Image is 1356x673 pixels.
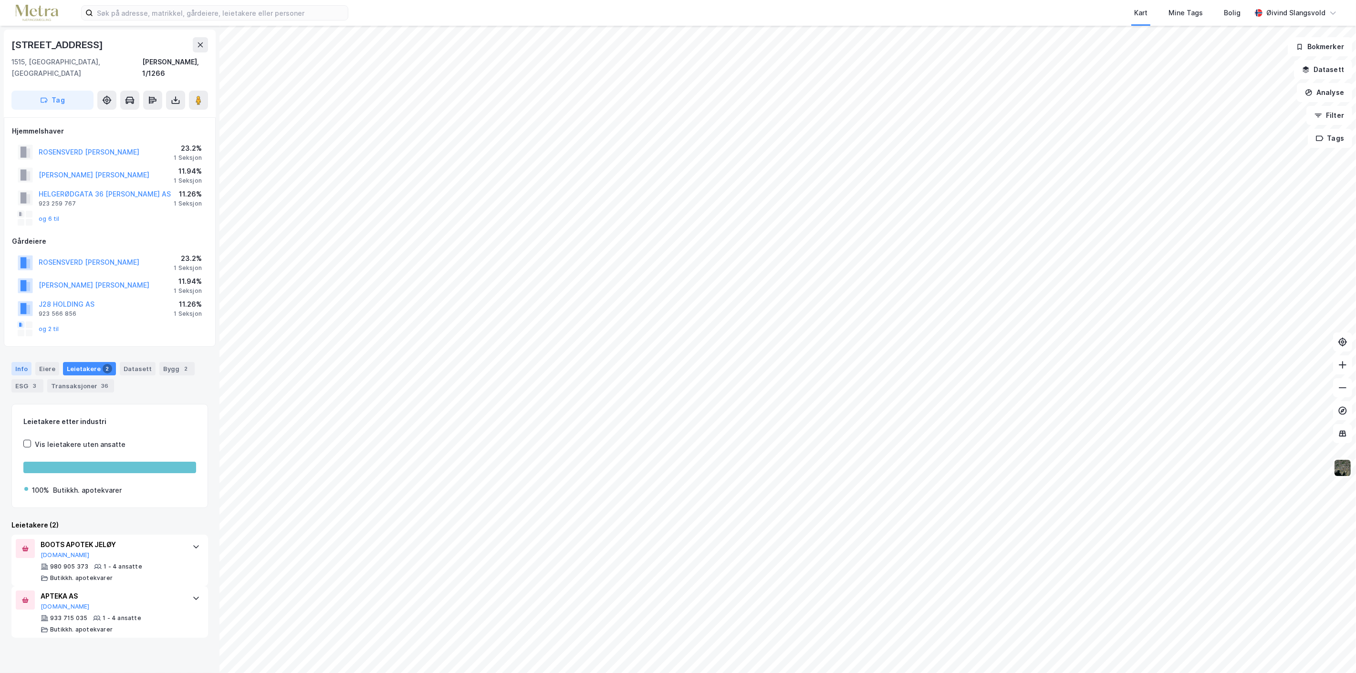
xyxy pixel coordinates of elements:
button: Analyse [1297,83,1352,102]
button: Tags [1308,129,1352,148]
div: 1 Seksjon [174,310,202,318]
div: 1 - 4 ansatte [104,563,142,570]
div: Leietakere etter industri [23,416,196,427]
div: Leietakere [63,362,116,375]
div: 11.94% [174,166,202,177]
button: Datasett [1294,60,1352,79]
button: [DOMAIN_NAME] [41,603,90,611]
div: 1 Seksjon [174,287,202,295]
div: APTEKA AS [41,590,183,602]
div: Butikkh. apotekvarer [50,574,113,582]
div: Transaksjoner [47,379,114,393]
div: 23.2% [174,253,202,264]
div: Vis leietakere uten ansatte [35,439,125,450]
div: 1 Seksjon [174,264,202,272]
button: Filter [1306,106,1352,125]
div: 923 259 767 [39,200,76,207]
img: metra-logo.256734c3b2bbffee19d4.png [15,5,58,21]
div: Gårdeiere [12,236,208,247]
div: BOOTS APOTEK JELØY [41,539,183,550]
div: 1 - 4 ansatte [103,614,141,622]
button: [DOMAIN_NAME] [41,551,90,559]
div: [PERSON_NAME], 1/1266 [142,56,208,79]
div: [STREET_ADDRESS] [11,37,105,52]
div: 11.26% [174,299,202,310]
div: Kontrollprogram for chat [1308,627,1356,673]
div: Eiere [35,362,59,375]
div: Kart [1134,7,1147,19]
input: Søk på adresse, matrikkel, gårdeiere, leietakere eller personer [93,6,348,20]
div: 1 Seksjon [174,177,202,185]
div: 36 [99,381,110,391]
div: Øivind Slangsvold [1266,7,1325,19]
div: 3 [30,381,40,391]
div: ESG [11,379,43,393]
div: Mine Tags [1168,7,1203,19]
div: 980 905 373 [50,563,88,570]
div: Leietakere (2) [11,519,208,531]
div: Info [11,362,31,375]
div: Butikkh. apotekvarer [53,485,122,496]
div: 11.94% [174,276,202,287]
div: 1 Seksjon [174,154,202,162]
div: 1 Seksjon [174,200,202,207]
div: 2 [181,364,191,373]
iframe: Chat Widget [1308,627,1356,673]
div: 1515, [GEOGRAPHIC_DATA], [GEOGRAPHIC_DATA] [11,56,142,79]
img: 9k= [1334,459,1352,477]
div: 2 [103,364,112,373]
div: Datasett [120,362,156,375]
div: 11.26% [174,188,202,200]
div: Bygg [159,362,195,375]
button: Bokmerker [1288,37,1352,56]
div: Hjemmelshaver [12,125,208,137]
div: 100% [32,485,49,496]
div: 23.2% [174,143,202,154]
div: 923 566 856 [39,310,76,318]
button: Tag [11,91,94,110]
div: Bolig [1224,7,1241,19]
div: Butikkh. apotekvarer [50,626,113,633]
div: 933 715 035 [50,614,87,622]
